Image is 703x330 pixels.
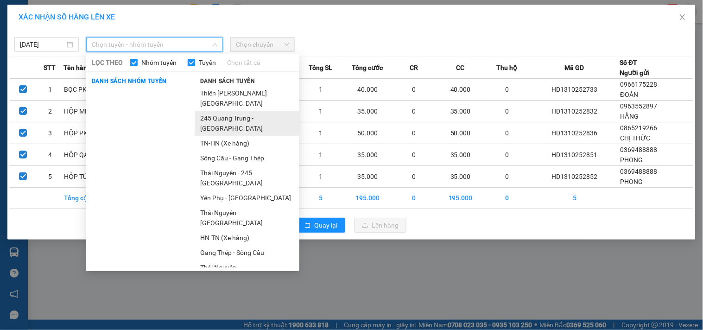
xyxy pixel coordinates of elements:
span: 0963552897 [621,102,658,110]
span: Chọn chuyến [236,38,289,51]
span: LỌC THEO [92,57,123,68]
span: Danh sách nhóm tuyến [86,77,172,85]
td: 0 [392,79,437,101]
td: HỘP PK [63,122,108,144]
td: 5 [37,166,63,188]
td: 40.000 [343,79,392,101]
span: down [212,42,218,47]
li: HN-TN (Xe hàng) [195,230,299,245]
td: 50.000 [437,122,485,144]
button: Close [670,5,696,31]
td: 0 [392,144,437,166]
span: Tuyến [195,57,220,68]
td: HD1310252832 [530,101,620,122]
td: 0 [392,188,437,209]
td: HỘP QAO [63,144,108,166]
td: 0 [485,144,530,166]
td: 0 [485,166,530,188]
span: STT [44,63,56,73]
td: 1 [299,122,344,144]
span: CHỊ THỨC [621,134,651,142]
td: 0 [485,122,530,144]
span: rollback [304,222,311,229]
td: 1 [37,79,63,101]
li: 245 Quang Trung - [GEOGRAPHIC_DATA] [195,111,299,136]
td: 0 [485,101,530,122]
li: Thiên [PERSON_NAME][GEOGRAPHIC_DATA] [195,86,299,111]
span: close [679,13,686,21]
td: 2 [37,101,63,122]
td: 35.000 [437,144,485,166]
span: PHONG [621,178,643,185]
td: 40.000 [437,79,485,101]
span: HẰNG [621,113,639,120]
span: Tên hàng [63,63,91,73]
li: Sông Cầu - Gang Thép [195,151,299,165]
span: CC [456,63,465,73]
td: 50.000 [343,122,392,144]
td: 4 [37,144,63,166]
span: Tổng SL [309,63,333,73]
td: 1 [299,79,344,101]
li: Thái Nguyên - 245 [GEOGRAPHIC_DATA] [195,165,299,190]
td: 1 [299,166,344,188]
span: XÁC NHẬN SỐ HÀNG LÊN XE [19,13,115,21]
td: BỌC PK [63,79,108,101]
li: Gang Thép - Sông Cầu [195,245,299,260]
button: rollbackQuay lại [297,218,345,233]
td: 35.000 [343,166,392,188]
td: HỘP TÚI [63,166,108,188]
span: 0865219266 [621,124,658,132]
td: 1 [299,144,344,166]
td: 1 [299,101,344,122]
td: Tổng cộng [63,188,108,209]
span: Tổng cước [352,63,383,73]
td: 35.000 [343,144,392,166]
td: 35.000 [343,101,392,122]
li: Yên Phụ - [GEOGRAPHIC_DATA] [195,190,299,205]
span: Danh sách tuyến [195,77,261,85]
td: 0 [392,122,437,144]
span: Mã GD [565,63,584,73]
td: 0 [485,188,530,209]
td: 35.000 [437,101,485,122]
span: 0966175228 [621,81,658,88]
div: Số ĐT Người gửi [620,57,650,78]
td: HỘP MP [63,101,108,122]
span: CR [410,63,418,73]
td: 5 [299,188,344,209]
td: HD1310252851 [530,144,620,166]
li: Thái Nguyên - [GEOGRAPHIC_DATA] [195,260,299,285]
td: 3 [37,122,63,144]
td: 0 [392,166,437,188]
span: PHONG [621,156,643,164]
td: HD1310252733 [530,79,620,101]
td: 35.000 [437,166,485,188]
td: HD1310252836 [530,122,620,144]
input: 14/10/2025 [20,39,65,50]
span: Thu hộ [496,63,517,73]
td: 195.000 [343,188,392,209]
li: TN-HN (Xe hàng) [195,136,299,151]
td: 195.000 [437,188,485,209]
span: ĐOÀN [621,91,639,98]
td: 0 [392,101,437,122]
button: uploadLên hàng [355,218,406,233]
a: Chọn tất cả [227,57,260,68]
span: 0369488888 [621,168,658,175]
li: Thái Nguyên - [GEOGRAPHIC_DATA] [195,205,299,230]
td: 0 [485,79,530,101]
span: Quay lại [315,220,338,230]
td: HD1310252852 [530,166,620,188]
span: Chọn tuyến - nhóm tuyến [92,38,217,51]
span: 0369488888 [621,146,658,153]
td: 5 [530,188,620,209]
span: Nhóm tuyến [138,57,180,68]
